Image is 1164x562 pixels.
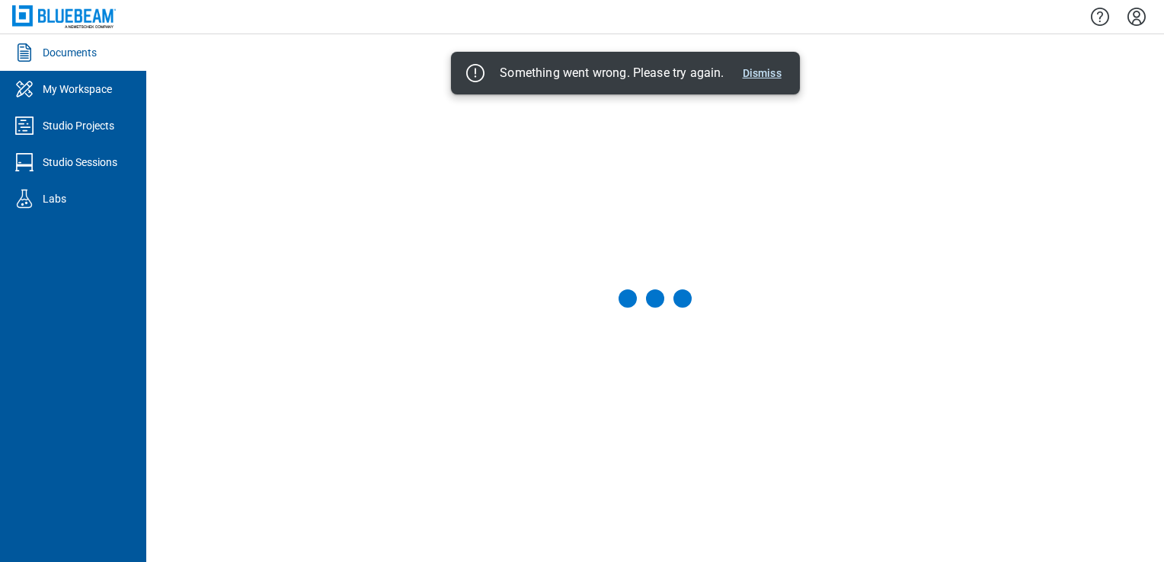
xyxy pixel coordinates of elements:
div: Something went wrong. Please try again. [500,65,724,81]
svg: My Workspace [12,77,37,101]
svg: Documents [12,40,37,65]
div: Documents [43,45,97,60]
button: Dismiss [737,64,788,82]
img: Bluebeam, Inc. [12,5,116,27]
div: Loading Documents [619,289,692,308]
svg: Studio Sessions [12,150,37,174]
div: Studio Projects [43,118,114,133]
div: My Workspace [43,81,112,97]
div: Labs [43,191,66,206]
div: Studio Sessions [43,155,117,170]
svg: Labs [12,187,37,211]
svg: Studio Projects [12,113,37,138]
button: Settings [1124,4,1149,30]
